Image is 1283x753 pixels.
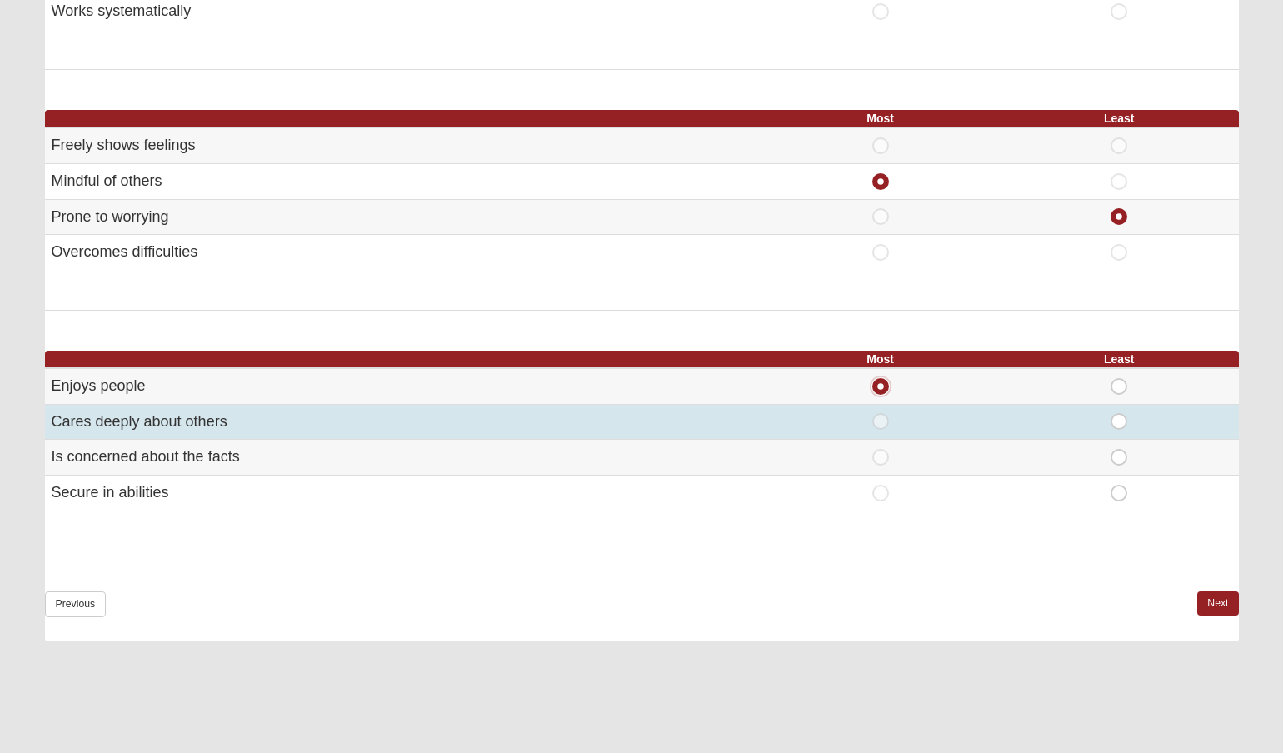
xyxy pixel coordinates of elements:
th: Most [761,351,1000,368]
td: Freely shows feelings [45,127,761,163]
a: Next [1197,591,1238,616]
td: Prone to worrying [45,199,761,235]
td: Mindful of others [45,163,761,199]
td: Cares deeply about others [45,404,761,440]
td: Overcomes difficulties [45,235,761,270]
th: Least [1000,351,1239,368]
th: Most [761,110,1000,127]
th: Least [1000,110,1239,127]
td: Secure in abilities [45,476,761,511]
td: Enjoys people [45,368,761,404]
a: Previous [45,591,107,617]
td: Is concerned about the facts [45,440,761,476]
